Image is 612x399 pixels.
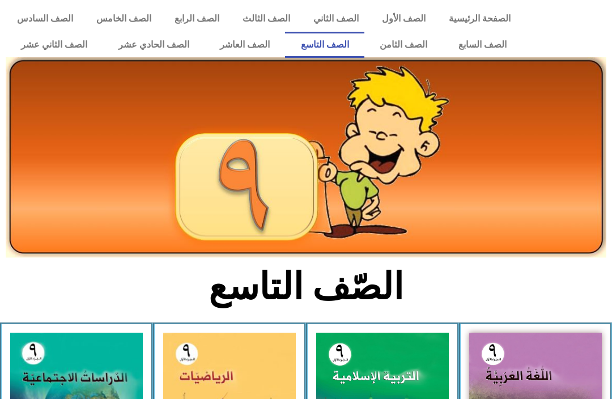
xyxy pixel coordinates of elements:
[163,6,231,32] a: الصف الرابع
[285,32,364,58] a: الصف التاسع
[119,265,494,309] h2: الصّف التاسع
[443,32,522,58] a: الصف السابع
[301,6,370,32] a: الصف الثاني
[437,6,522,32] a: الصفحة الرئيسية
[370,6,437,32] a: الصف الأول
[205,32,286,58] a: الصف العاشر
[364,32,443,58] a: الصف الثامن
[6,6,85,32] a: الصف السادس
[6,32,103,58] a: الصف الثاني عشر
[85,6,163,32] a: الصف الخامس
[103,32,205,58] a: الصف الحادي عشر
[231,6,302,32] a: الصف الثالث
